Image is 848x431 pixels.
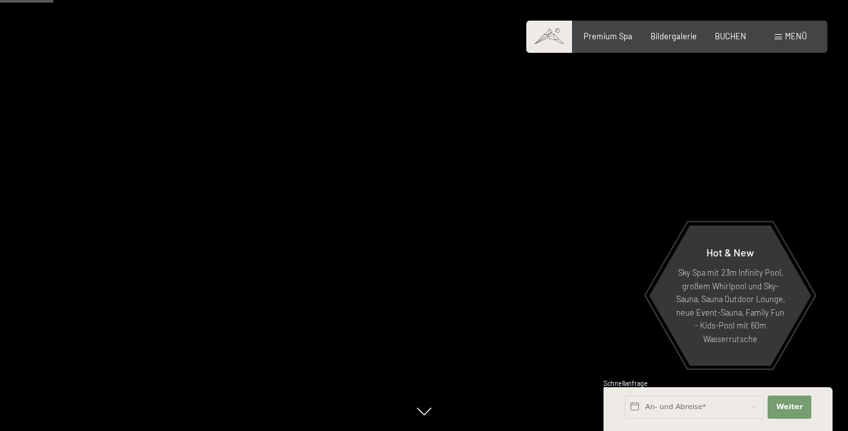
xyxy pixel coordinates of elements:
button: Weiter [768,396,811,419]
a: Hot & New Sky Spa mit 23m Infinity Pool, großem Whirlpool und Sky-Sauna, Sauna Outdoor Lounge, ne... [649,225,812,367]
p: Sky Spa mit 23m Infinity Pool, großem Whirlpool und Sky-Sauna, Sauna Outdoor Lounge, neue Event-S... [674,266,786,345]
a: BUCHEN [715,31,746,41]
a: Bildergalerie [650,31,697,41]
span: Weiter [776,402,803,412]
span: Hot & New [706,246,754,258]
a: Premium Spa [584,31,632,41]
span: Menü [785,31,807,41]
span: Schnellanfrage [604,379,648,387]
